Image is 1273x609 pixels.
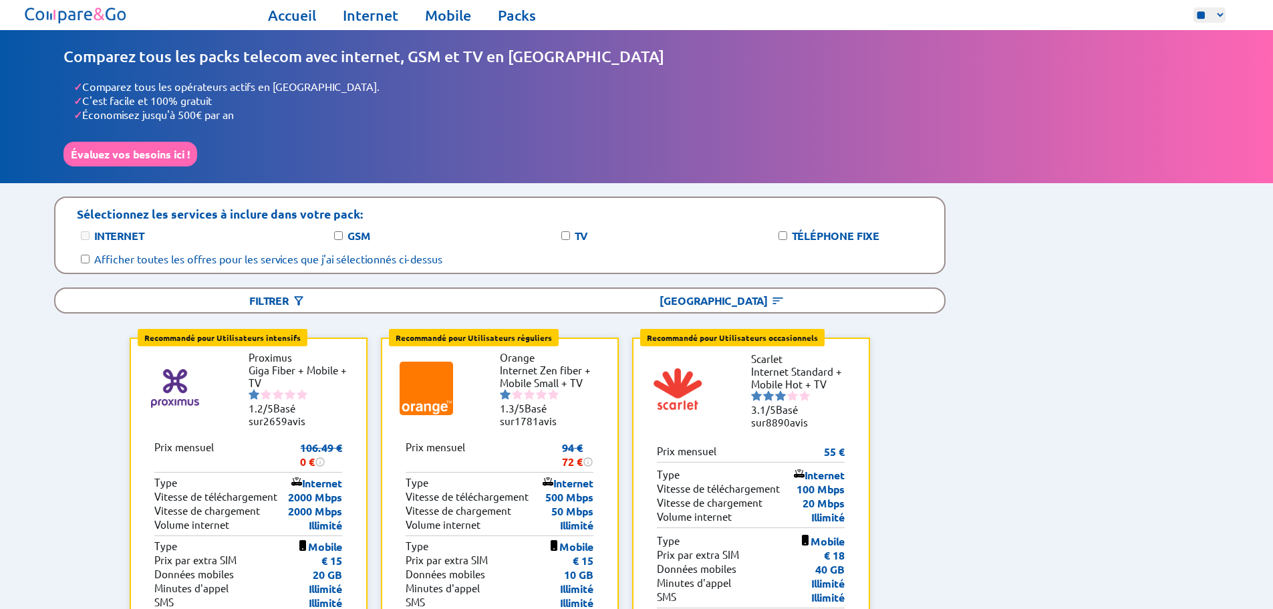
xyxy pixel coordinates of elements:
p: Internet [543,476,593,490]
b: Recommandé pour Utilisateurs occasionnels [647,332,818,343]
div: Filtrer [55,289,500,312]
p: Prix mensuel [657,445,716,459]
a: Accueil [268,6,316,25]
span: ✓ [74,108,82,122]
span: 8890 [766,416,790,429]
p: Type [657,534,680,548]
p: Vitesse de chargement [657,496,762,510]
span: 2659 [263,414,287,427]
p: Mobile [297,539,342,554]
p: SMS [657,590,676,604]
p: Type [657,468,680,482]
p: Mobile [549,539,593,554]
img: Logo of Compare&Go [22,3,130,27]
p: Minutes d'appel [657,576,731,590]
p: Type [154,539,177,554]
p: Prix par extra SIM [406,554,488,568]
p: Internet [291,476,342,490]
p: Prix par extra SIM [154,554,237,568]
p: € 18 [824,548,845,562]
img: starnr4 [536,389,547,400]
p: 100 Mbps [797,482,845,496]
p: € 15 [321,554,342,568]
p: Volume internet [406,518,480,532]
p: Illimité [560,518,593,532]
p: Illimité [811,590,845,604]
p: Illimité [811,510,845,524]
p: Illimité [309,582,342,596]
s: 106.49 € [300,441,342,455]
li: Basé sur avis [249,402,349,427]
p: Prix par extra SIM [657,548,739,562]
label: Téléphone fixe [792,229,879,243]
b: Recommandé pour Utilisateurs réguliers [396,332,552,343]
p: Type [406,476,428,490]
img: icon of internet [543,477,553,487]
li: Orange [500,351,600,364]
img: starnr3 [273,389,283,400]
img: Logo of Proximus [148,362,202,415]
button: Évaluez vos besoins ici ! [63,142,197,166]
img: Button open the filtering menu [292,294,305,308]
img: icon of mobile [800,535,811,545]
img: starnr1 [500,389,511,400]
p: Type [406,539,428,554]
p: 20 Mbps [803,496,845,510]
img: starnr3 [524,389,535,400]
p: Illimité [560,582,593,596]
div: [GEOGRAPHIC_DATA] [500,289,944,312]
s: 94 € [562,441,583,455]
img: starnr4 [787,390,798,401]
p: Données mobiles [657,562,736,576]
img: icon of mobile [297,540,308,551]
li: Scarlet [751,352,851,365]
span: 3.1/5 [751,403,776,416]
li: Internet Standard + Mobile Hot + TV [751,365,851,390]
p: 40 GB [815,562,845,576]
p: Volume internet [154,518,229,532]
p: Minutes d'appel [406,582,480,596]
p: Vitesse de télé­chargement [406,490,529,504]
label: GSM [347,229,371,243]
li: Internet Zen fiber + Mobile Small + TV [500,364,600,389]
li: Économisez jusqu'à 500€ par an [74,108,1210,122]
div: 0 € [300,455,325,469]
li: C'est facile et 100% gratuit [74,94,1210,108]
p: Illimité [811,576,845,590]
li: Basé sur avis [500,402,600,427]
li: Giga Fiber + Mobile + TV [249,364,349,389]
img: Logo of Orange [400,362,453,415]
a: Packs [498,6,536,25]
span: 1.3/5 [500,402,525,414]
p: Mobile [800,534,845,548]
img: icon of internet [291,477,302,487]
img: starnr2 [763,390,774,401]
img: starnr5 [799,390,810,401]
img: starnr2 [261,389,271,400]
li: Comparez tous les opérateurs actifs en [GEOGRAPHIC_DATA]. [74,80,1210,94]
li: Basé sur avis [751,403,851,429]
img: starnr3 [775,390,786,401]
p: Données mobiles [154,568,234,582]
img: starnr5 [548,389,559,400]
p: Illimité [309,518,342,532]
img: icon of internet [794,469,805,479]
p: Prix mensuel [154,441,214,469]
p: 2000 Mbps [288,504,342,518]
p: Données mobiles [406,568,485,582]
p: 55 € [824,445,845,459]
p: 10 GB [564,568,593,582]
img: starnr4 [285,389,295,400]
p: Vitesse de chargement [406,504,511,518]
span: 1.2/5 [249,402,273,414]
label: TV [575,229,587,243]
img: information [583,457,593,467]
img: Logo of Scarlet [651,362,704,416]
p: Sélectionnez les services à inclure dans votre pack: [77,206,363,221]
p: 20 GB [313,568,342,582]
img: starnr1 [249,389,259,400]
p: Internet [794,468,845,482]
img: starnr2 [512,389,523,400]
p: Type [154,476,177,490]
p: € 15 [573,554,593,568]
